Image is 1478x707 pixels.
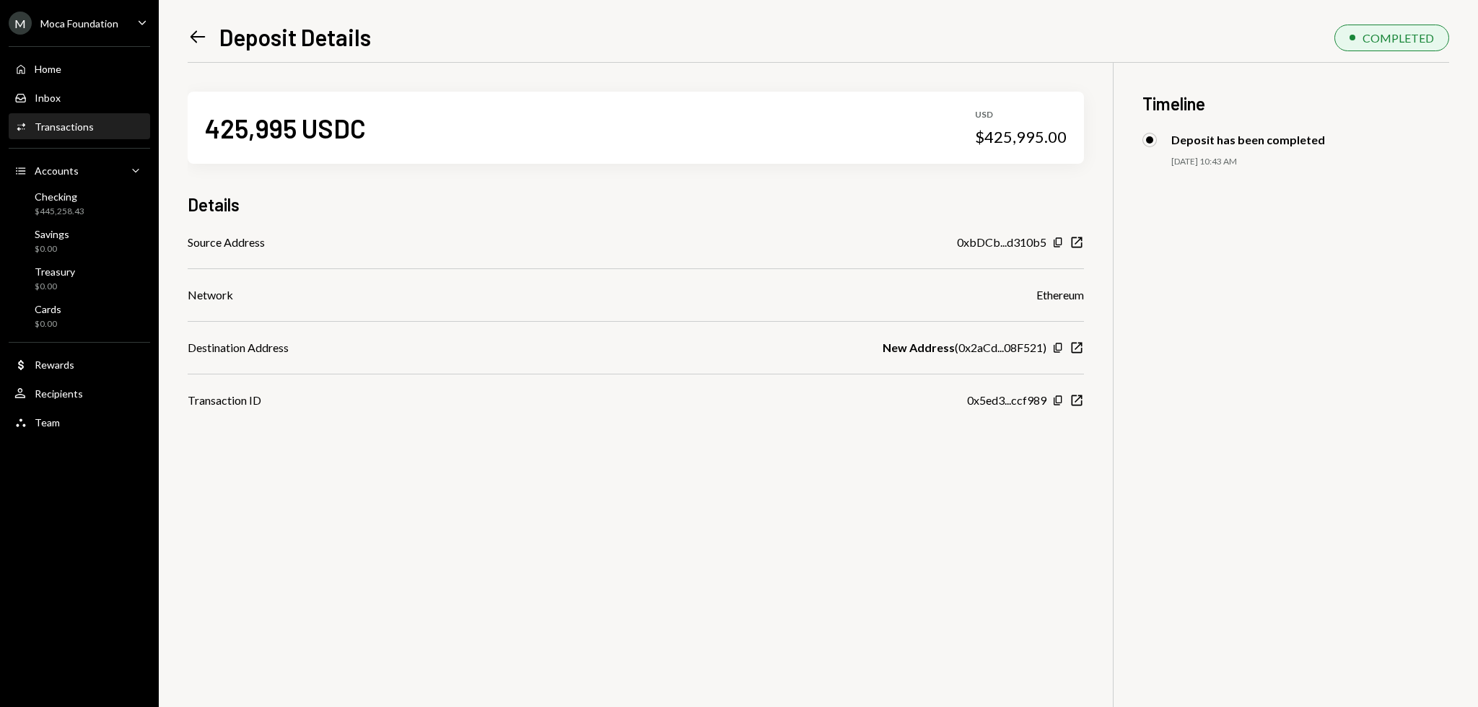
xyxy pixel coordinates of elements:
a: Home [9,56,150,82]
div: 0x5ed3...ccf989 [967,392,1046,409]
div: Team [35,416,60,429]
div: Transaction ID [188,392,261,409]
div: 425,995 USDC [205,112,366,144]
a: Checking$445,258.43 [9,186,150,221]
div: Deposit has been completed [1171,133,1325,146]
a: Rewards [9,351,150,377]
a: Recipients [9,380,150,406]
div: Moca Foundation [40,17,118,30]
div: Cards [35,303,61,315]
div: $0.00 [35,318,61,330]
div: Checking [35,190,84,203]
a: Savings$0.00 [9,224,150,258]
a: Accounts [9,157,150,183]
a: Cards$0.00 [9,299,150,333]
div: M [9,12,32,35]
div: Recipients [35,387,83,400]
div: COMPLETED [1363,31,1434,45]
div: Savings [35,228,69,240]
div: USD [975,109,1067,121]
div: Destination Address [188,339,289,356]
div: Inbox [35,92,61,104]
a: Transactions [9,113,150,139]
h3: Details [188,193,240,216]
div: $0.00 [35,281,75,293]
div: Accounts [35,164,79,177]
a: Team [9,409,150,435]
div: Network [188,286,233,304]
h1: Deposit Details [219,22,371,51]
div: $445,258.43 [35,206,84,218]
div: Rewards [35,359,74,371]
a: Inbox [9,84,150,110]
div: $425,995.00 [975,127,1067,147]
a: Treasury$0.00 [9,261,150,296]
div: Treasury [35,265,75,278]
div: [DATE] 10:43 AM [1171,156,1449,168]
div: ( 0x2aCd...08F521 ) [883,339,1046,356]
b: New Address [883,339,955,356]
h3: Timeline [1142,92,1449,115]
div: Transactions [35,120,94,133]
div: 0xbDCb...d310b5 [957,234,1046,251]
div: Ethereum [1036,286,1084,304]
div: Source Address [188,234,265,251]
div: $0.00 [35,243,69,255]
div: Home [35,63,61,75]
